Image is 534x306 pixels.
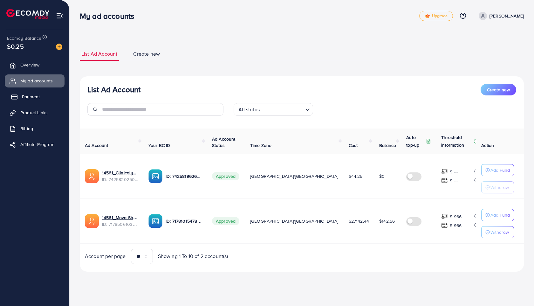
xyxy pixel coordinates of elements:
[250,218,339,224] span: [GEOGRAPHIC_DATA]/[GEOGRAPHIC_DATA]
[5,59,65,71] a: Overview
[349,173,363,179] span: $44.25
[166,172,202,180] p: ID: 7425819626652614657
[80,11,139,21] h3: My ad accounts
[56,12,63,19] img: menu
[102,170,138,183] div: <span class='underline'>14561_Clinicaly_1728958523660</span></br>7425820250379354128
[5,74,65,87] a: My ad accounts
[85,142,108,149] span: Ad Account
[6,9,49,19] img: logo
[5,122,65,135] a: Billing
[490,166,510,174] p: Add Fund
[56,44,62,50] img: image
[85,214,99,228] img: ic-ads-acc.e4c84228.svg
[441,222,448,229] img: top-up amount
[22,94,40,100] span: Payment
[20,78,53,84] span: My ad accounts
[5,138,65,151] a: Affiliate Program
[481,142,494,149] span: Action
[481,181,514,193] button: Withdraw
[20,109,48,116] span: Product Links
[148,142,170,149] span: Your BC ID
[441,213,448,220] img: top-up amount
[250,173,339,179] span: [GEOGRAPHIC_DATA]/[GEOGRAPHIC_DATA]
[81,50,117,58] span: List Ad Account
[441,134,472,149] p: Threshold information
[379,142,396,149] span: Balance
[5,106,65,119] a: Product Links
[490,211,510,219] p: Add Fund
[489,12,524,20] p: [PERSON_NAME]
[349,218,369,224] span: $27142.44
[102,170,138,176] a: 14561_Clinicaly_1728958523660
[425,14,448,18] span: Upgrade
[250,142,271,149] span: Time Zone
[450,177,458,184] p: $ ---
[7,42,24,51] span: $0.25
[212,172,239,180] span: Approved
[7,35,41,41] span: Ecomdy Balance
[349,142,358,149] span: Cost
[20,62,39,68] span: Overview
[102,176,138,183] span: ID: 7425820250379354128
[490,228,509,236] p: Withdraw
[234,103,313,116] div: Search for option
[158,253,228,260] span: Showing 1 To 10 of 2 account(s)
[490,184,509,191] p: Withdraw
[481,164,514,176] button: Add Fund
[262,104,303,114] input: Search for option
[450,168,458,176] p: $ ---
[212,217,239,225] span: Approved
[419,11,453,21] a: tickUpgrade
[450,222,462,229] p: $ 966
[148,214,162,228] img: ic-ba-acc.ded83a64.svg
[507,277,529,301] iframe: Chat
[5,90,65,103] a: Payment
[476,12,524,20] a: [PERSON_NAME]
[441,177,448,184] img: top-up amount
[379,218,395,224] span: $142.56
[20,141,54,148] span: Affiliate Program
[20,125,33,132] span: Billing
[487,87,510,93] span: Create new
[148,169,162,183] img: ic-ba-acc.ded83a64.svg
[481,84,516,95] button: Create new
[212,136,236,149] span: Ad Account Status
[85,253,126,260] span: Account per page
[441,168,448,175] img: top-up amount
[481,209,514,221] button: Add Fund
[166,217,202,225] p: ID: 7178101547887296514
[450,213,462,220] p: $ 966
[481,226,514,238] button: Withdraw
[102,221,138,227] span: ID: 7178506103284563969
[87,85,140,94] h3: List Ad Account
[102,214,138,221] a: 14561_Mova Shoes_1671376220996
[406,134,425,149] p: Auto top-up
[379,173,385,179] span: $0
[237,105,261,114] span: All status
[133,50,160,58] span: Create new
[85,169,99,183] img: ic-ads-acc.e4c84228.svg
[425,14,430,18] img: tick
[102,214,138,227] div: <span class='underline'>14561_Mova Shoes_1671376220996</span></br>7178506103284563969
